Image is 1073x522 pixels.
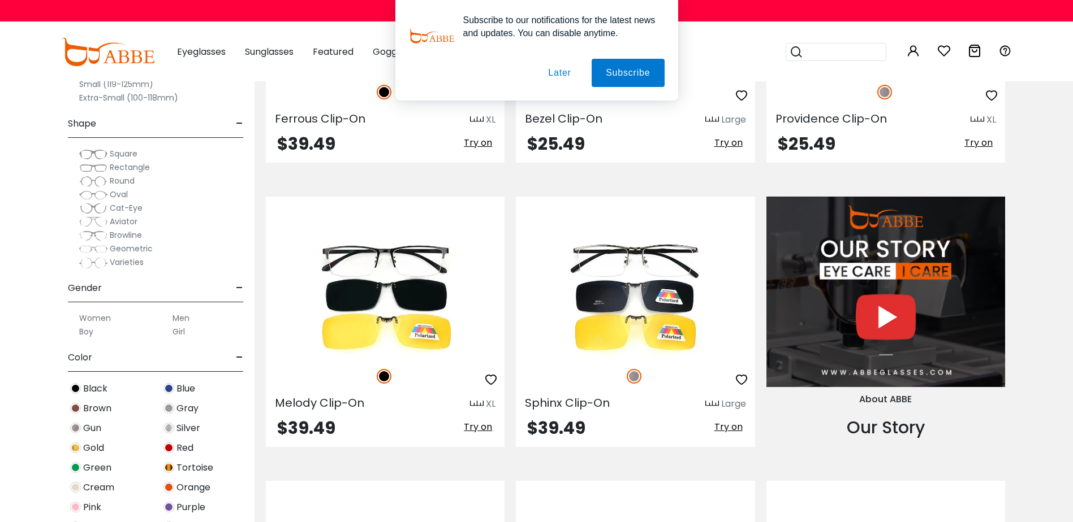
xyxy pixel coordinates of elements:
span: Varieties [110,256,144,268]
img: Gun [627,369,641,384]
img: Brown [70,403,81,414]
button: Try on [961,136,996,150]
span: Color [68,344,92,371]
button: Try on [711,420,746,434]
img: Blue [163,383,174,394]
span: Sphinx Clip-On [525,395,610,411]
img: Gun Sphinx Clip-On - Metal ,Adjust Nose Pads [516,237,755,356]
img: Cat-Eye.png [79,203,107,214]
span: Tortoise [176,461,213,475]
span: Brown [83,402,111,415]
img: size ruler [971,116,984,124]
div: XL [986,113,996,127]
span: Oval [110,189,128,200]
label: Women [79,311,111,325]
span: Round [110,175,135,186]
img: Black [377,369,391,384]
span: - [236,110,243,137]
img: Silver [163,423,174,433]
div: Large [721,113,746,127]
span: Cat-Eye [110,202,143,214]
button: Try on [460,136,495,150]
img: Black [70,383,81,394]
img: Red [163,442,174,453]
label: Men [173,311,189,325]
button: Later [534,59,585,87]
span: Try on [464,420,492,433]
span: Green [83,461,111,475]
img: size ruler [705,400,719,408]
label: Girl [173,325,185,338]
img: Oval.png [79,189,107,201]
img: Varieties.png [79,257,107,269]
span: $39.49 [527,416,585,440]
span: Gender [68,275,102,302]
span: Gold [83,441,104,455]
img: Gray [163,403,174,414]
span: Red [176,441,193,455]
div: XL [486,397,495,411]
span: Try on [714,136,743,149]
img: About Us [766,197,1005,388]
span: Melody Clip-On [275,395,364,411]
img: size ruler [470,116,484,124]
img: Round.png [79,176,107,187]
img: Purple [163,502,174,512]
img: size ruler [705,116,719,124]
img: Aviator.png [79,216,107,228]
button: Try on [711,136,746,150]
span: Ferrous Clip-On [275,111,365,127]
img: Rectangle.png [79,162,107,173]
span: Pink [83,501,101,514]
label: Boy [79,325,93,338]
span: Gray [176,402,199,415]
span: $25.49 [527,132,585,156]
div: Our Story [766,415,1005,440]
img: size ruler [470,400,484,408]
img: Gold [70,442,81,453]
span: Providence Clip-On [775,111,887,127]
span: Bezel Clip-On [525,111,602,127]
div: XL [486,113,495,127]
span: $39.49 [277,132,335,156]
span: Shape [68,110,96,137]
img: Browline.png [79,230,107,241]
img: Tortoise [163,462,174,473]
span: Try on [464,136,492,149]
img: Geometric.png [79,243,107,255]
span: Try on [964,136,993,149]
span: $39.49 [277,416,335,440]
span: Browline [110,229,142,241]
button: Subscribe [592,59,664,87]
span: - [236,344,243,371]
span: $25.49 [778,132,835,156]
img: Gun [70,423,81,433]
span: Purple [176,501,205,514]
span: Silver [176,421,200,435]
div: Subscribe to our notifications for the latest news and updates. You can disable anytime. [454,14,665,40]
span: Square [110,148,137,159]
div: Large [721,397,746,411]
img: Pink [70,502,81,512]
span: Try on [714,420,743,433]
img: Black Melody Clip-On - Metal ,Adjust Nose Pads [266,237,505,356]
img: Cream [70,482,81,493]
img: Square.png [79,149,107,160]
span: Blue [176,382,195,395]
span: Cream [83,481,114,494]
span: - [236,275,243,302]
button: Try on [460,420,495,434]
img: Orange [163,482,174,493]
span: Geometric [110,243,153,254]
span: Black [83,382,107,395]
img: Green [70,462,81,473]
span: Orange [176,481,210,494]
span: Gun [83,421,101,435]
img: notification icon [409,14,454,59]
span: Rectangle [110,162,150,173]
div: About ABBE [766,393,1005,406]
span: Aviator [110,216,137,227]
